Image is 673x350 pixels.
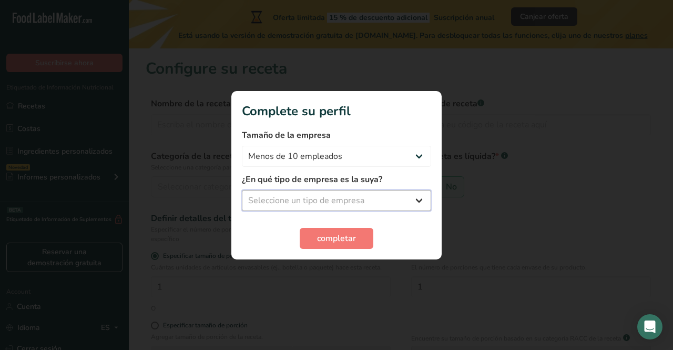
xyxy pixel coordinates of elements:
[317,232,356,245] span: completar
[637,314,662,339] div: Open Intercom Messenger
[300,228,373,249] button: completar
[242,173,431,186] label: ¿En qué tipo de empresa es la suya?
[242,102,431,121] h1: Complete su perfil
[242,129,431,142] label: Tamaño de la empresa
